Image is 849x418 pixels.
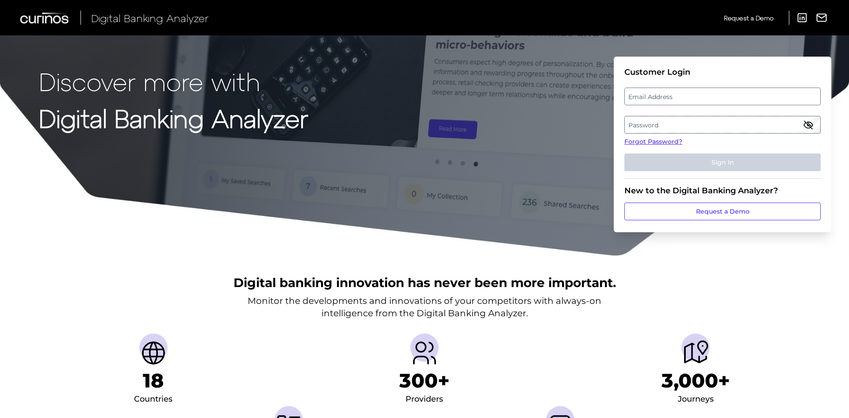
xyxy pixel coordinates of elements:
[39,103,308,133] strong: Digital Banking Analyzer
[399,369,450,392] h1: 300+
[139,339,168,367] img: Countries
[624,153,821,171] button: Sign In
[681,339,710,367] img: Journeys
[678,392,714,406] div: Journeys
[248,295,601,319] p: Monitor the developments and innovations of your competitors with always-on intelligence from the...
[624,186,821,196] div: New to the Digital Banking Analyzer?
[662,369,730,392] h1: 3,000+
[20,12,70,23] img: Curinos
[625,117,820,133] label: Password
[233,274,616,291] h2: Digital banking innovation has never been more important.
[624,67,821,77] div: Customer Login
[724,14,773,22] span: Request a Demo
[410,339,439,367] img: Providers
[134,392,172,406] div: Countries
[625,88,820,104] label: Email Address
[39,67,308,95] p: Discover more with
[624,137,821,146] a: Forgot Password?
[143,369,164,392] h1: 18
[405,392,443,406] div: Providers
[724,11,773,25] a: Request a Demo
[91,12,209,24] span: Digital Banking Analyzer
[624,203,821,220] a: Request a Demo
